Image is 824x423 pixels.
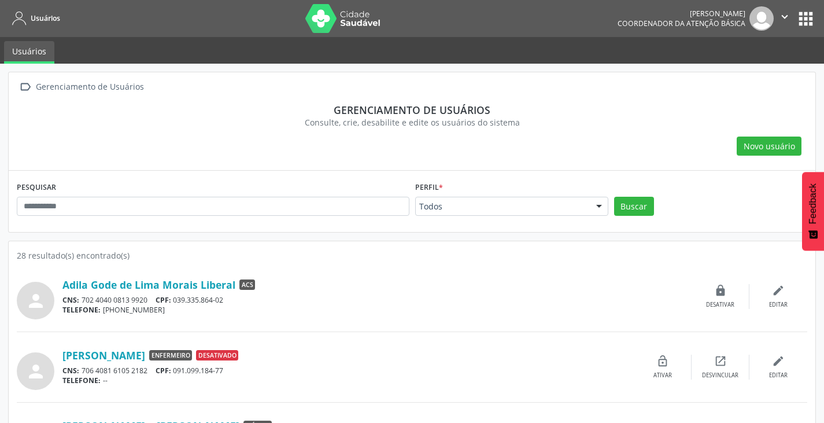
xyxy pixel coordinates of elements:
i: open_in_new [714,355,727,367]
div: 702 4040 0813 9920 039.335.864-02 [62,295,692,305]
a: [PERSON_NAME] [62,349,145,362]
i: lock [714,284,727,297]
div: [PHONE_NUMBER] [62,305,692,315]
span: Todos [419,201,585,212]
div: Editar [769,371,788,380]
span: Novo usuário [744,140,795,152]
span: TELEFONE: [62,305,101,315]
span: Usuários [31,13,60,23]
label: Perfil [415,179,443,197]
a: Usuários [8,9,60,28]
a: Adila Gode de Lima Morais Liberal [62,278,235,291]
div: Gerenciamento de usuários [25,104,799,116]
div: Gerenciamento de Usuários [34,79,146,95]
div: 28 resultado(s) encontrado(s) [17,249,807,262]
div: Editar [769,301,788,309]
div: -- [62,376,634,385]
i: edit [772,355,785,367]
span: Coordenador da Atenção Básica [618,19,745,28]
img: img [749,6,774,31]
span: CNS: [62,366,79,376]
button: Feedback - Mostrar pesquisa [802,172,824,251]
i: lock_open [656,355,669,367]
i:  [778,10,791,23]
span: CPF: [156,295,171,305]
i: person [25,361,46,382]
a: Usuários [4,41,54,64]
button: Novo usuário [737,137,801,156]
div: 706 4081 6105 2182 091.099.184-77 [62,366,634,376]
div: Desativar [706,301,734,309]
span: TELEFONE: [62,376,101,385]
div: Desvincular [702,371,738,380]
span: ACS [239,279,255,290]
div: Consulte, crie, desabilite e edite os usuários do sistema [25,116,799,128]
i: edit [772,284,785,297]
span: CPF: [156,366,171,376]
div: Ativar [653,371,672,380]
i:  [17,79,34,95]
button: Buscar [614,197,654,216]
span: Desativado [196,350,238,361]
span: CNS: [62,295,79,305]
div: [PERSON_NAME] [618,9,745,19]
button:  [774,6,796,31]
span: Enfermeiro [149,350,192,361]
span: Feedback [808,183,818,224]
label: PESQUISAR [17,179,56,197]
a:  Gerenciamento de Usuários [17,79,146,95]
i: person [25,290,46,311]
button: apps [796,9,816,29]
